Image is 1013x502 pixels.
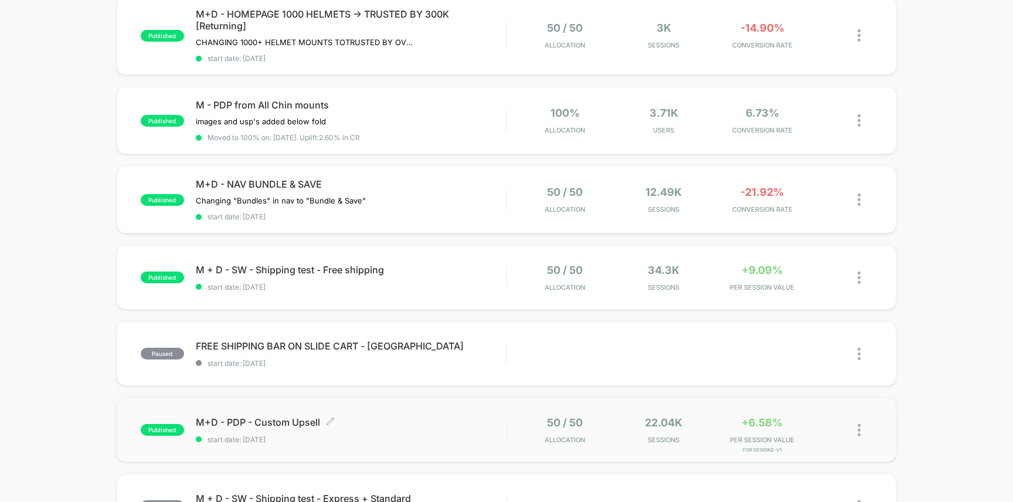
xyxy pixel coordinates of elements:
[196,435,506,444] span: start date: [DATE]
[208,133,360,142] span: Moved to 100% on: [DATE] . Uplift: 2.60% in CR
[617,436,710,444] span: Sessions
[858,348,861,360] img: close
[716,436,808,444] span: PER SESSION VALUE
[545,436,585,444] span: Allocation
[196,359,506,368] span: start date: [DATE]
[650,107,678,119] span: 3.71k
[617,126,710,134] span: Users
[716,283,808,291] span: PER SESSION VALUE
[196,38,413,47] span: CHANGING 1000+ HELMET MOUNTS TOTRUSTED BY OVER 300,000 RIDERS ON HOMEPAGE DESKTOP AND MOBILERETUR...
[617,205,710,213] span: Sessions
[742,264,783,276] span: +9.09%
[716,126,808,134] span: CONVERSION RATE
[858,424,861,436] img: close
[545,283,585,291] span: Allocation
[858,194,861,206] img: close
[746,107,779,119] span: 6.73%
[742,416,783,429] span: +6.58%
[196,264,506,276] span: M + D - SW - Shipping test - Free shipping
[740,186,784,198] span: -21.92%
[547,22,583,34] span: 50 / 50
[196,54,506,63] span: start date: [DATE]
[716,41,808,49] span: CONVERSION RATE
[617,41,710,49] span: Sessions
[141,348,184,359] span: paused
[657,22,671,34] span: 3k
[545,41,585,49] span: Allocation
[858,29,861,42] img: close
[645,186,682,198] span: 12.49k
[141,194,184,206] span: published
[196,212,506,221] span: start date: [DATE]
[547,264,583,276] span: 50 / 50
[547,416,583,429] span: 50 / 50
[196,99,506,111] span: M - PDP from All Chin mounts
[196,196,366,205] span: Changing "Bundles" in nav to "Bundle & Save"
[196,283,506,291] span: start date: [DATE]
[545,205,585,213] span: Allocation
[648,264,679,276] span: 34.3k
[716,205,808,213] span: CONVERSION RATE
[196,117,326,126] span: images and usp's added below fold
[196,340,506,352] span: FREE SHIPPING BAR ON SLIDE CART - [GEOGRAPHIC_DATA]
[645,416,682,429] span: 22.04k
[617,283,710,291] span: Sessions
[547,186,583,198] span: 50 / 50
[858,114,861,127] img: close
[141,272,184,283] span: published
[141,115,184,127] span: published
[141,30,184,42] span: published
[196,8,506,32] span: M+D - HOMEPAGE 1000 HELMETS -> TRUSTED BY 300K [Returning]
[196,178,506,190] span: M+D - NAV BUNDLE & SAVE
[141,424,184,436] span: published
[545,126,585,134] span: Allocation
[716,447,808,453] span: for Design2-V1
[550,107,580,119] span: 100%
[740,22,784,34] span: -14.90%
[858,272,861,284] img: close
[196,416,506,428] span: M+D - PDP - Custom Upsell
